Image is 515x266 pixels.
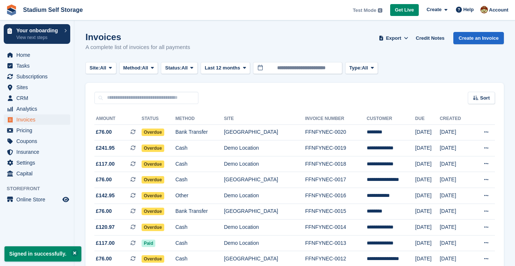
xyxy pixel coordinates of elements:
p: View next steps [16,34,61,41]
td: [DATE] [440,204,472,220]
button: Status: All [161,62,197,74]
span: £241.95 [96,144,115,152]
span: £117.00 [96,239,115,247]
td: [DATE] [440,220,472,236]
td: Demo Location [224,156,305,172]
p: A complete list of invoices for all payments [85,43,190,52]
span: Settings [16,158,61,168]
img: icon-info-grey-7440780725fd019a000dd9b08b2336e03edf1995a4989e88bcd33f0948082b44.svg [378,8,382,13]
th: Method [175,113,224,125]
td: FFNFYNEC-0019 [305,140,367,156]
th: Invoice Number [305,113,367,125]
a: menu [4,104,70,114]
span: Status: [165,64,181,72]
a: Stadium Self Storage [20,4,86,16]
span: Create [427,6,441,13]
span: Tasks [16,61,61,71]
img: stora-icon-8386f47178a22dfd0bd8f6a31ec36ba5ce8667c1dd55bd0f319d3a0aa187defe.svg [6,4,17,16]
a: menu [4,93,70,103]
p: Your onboarding [16,28,61,33]
a: menu [4,168,70,179]
th: Due [415,113,440,125]
td: Demo Location [224,235,305,251]
td: Demo Location [224,188,305,204]
span: £76.00 [96,176,112,184]
a: menu [4,125,70,136]
td: [DATE] [440,188,472,204]
span: Help [463,6,474,13]
span: Type: [349,64,362,72]
h1: Invoices [85,32,190,42]
span: All [142,64,148,72]
span: Get Live [395,6,414,14]
span: Paid [142,240,155,247]
td: [DATE] [440,156,472,172]
span: £120.97 [96,223,115,231]
a: Create an Invoice [453,32,504,44]
th: Site [224,113,305,125]
th: Status [142,113,175,125]
span: Overdue [142,145,164,152]
td: [DATE] [440,124,472,140]
span: Overdue [142,160,164,168]
button: Method: All [119,62,158,74]
a: Credit Notes [413,32,447,44]
td: [GEOGRAPHIC_DATA] [224,204,305,220]
a: menu [4,61,70,71]
a: Preview store [61,195,70,204]
button: Site: All [85,62,116,74]
td: [DATE] [415,140,440,156]
span: Storefront [7,185,74,192]
td: Demo Location [224,140,305,156]
th: Created [440,113,472,125]
span: CRM [16,93,61,103]
button: Type: All [345,62,378,74]
td: Bank Transfer [175,204,224,220]
a: menu [4,71,70,82]
span: Sort [480,94,490,102]
span: Online Store [16,194,61,205]
td: FFNFYNEC-0017 [305,172,367,188]
span: All [100,64,106,72]
span: Site: [90,64,100,72]
span: £76.00 [96,128,112,136]
td: [DATE] [415,220,440,236]
a: Get Live [390,4,419,16]
td: FFNFYNEC-0016 [305,188,367,204]
td: Cash [175,140,224,156]
td: Bank Transfer [175,124,224,140]
span: Overdue [142,224,164,231]
span: Overdue [142,208,164,215]
td: Cash [175,172,224,188]
span: Export [386,35,401,42]
a: menu [4,194,70,205]
td: FFNFYNEC-0013 [305,235,367,251]
td: [DATE] [440,140,472,156]
td: FFNFYNEC-0018 [305,156,367,172]
td: [GEOGRAPHIC_DATA] [224,172,305,188]
p: Signed in successfully. [4,246,81,262]
span: Insurance [16,147,61,157]
td: FFNFYNEC-0020 [305,124,367,140]
a: Your onboarding View next steps [4,24,70,44]
span: Analytics [16,104,61,114]
span: £117.00 [96,160,115,168]
span: Last 12 months [205,64,240,72]
td: Cash [175,235,224,251]
span: Coupons [16,136,61,146]
td: [DATE] [440,172,472,188]
td: FFNFYNEC-0014 [305,220,367,236]
a: menu [4,50,70,60]
span: Home [16,50,61,60]
span: £142.95 [96,192,115,199]
button: Export [377,32,410,44]
td: Demo Location [224,220,305,236]
td: Other [175,188,224,204]
td: [DATE] [415,124,440,140]
span: Capital [16,168,61,179]
span: £76.00 [96,207,112,215]
a: menu [4,147,70,157]
span: All [362,64,368,72]
span: Invoices [16,114,61,125]
th: Amount [94,113,142,125]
